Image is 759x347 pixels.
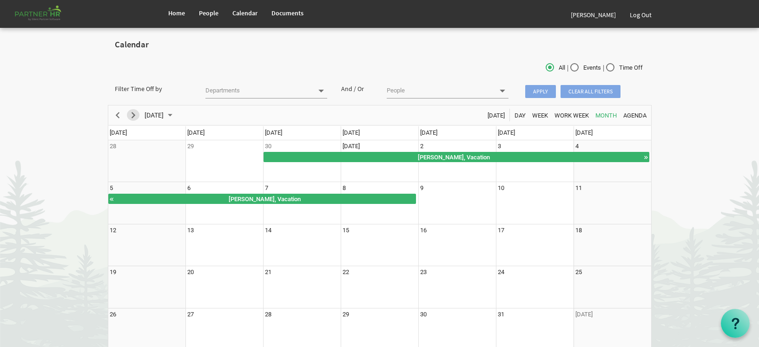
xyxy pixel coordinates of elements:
[187,142,194,151] div: Monday, September 29, 2025
[108,84,198,93] div: Filter Time Off by
[187,129,205,136] span: [DATE]
[343,226,349,235] div: Wednesday, October 15, 2025
[487,110,506,121] span: [DATE]
[561,85,620,98] span: Clear all filters
[111,109,124,121] button: Previous
[606,64,643,72] span: Time Off
[343,268,349,277] div: Wednesday, October 22, 2025
[554,110,590,121] span: Work Week
[420,226,427,235] div: Thursday, October 16, 2025
[265,268,271,277] div: Tuesday, October 21, 2025
[575,268,582,277] div: Saturday, October 25, 2025
[168,9,185,17] span: Home
[486,109,506,121] button: Today
[265,129,282,136] span: [DATE]
[110,142,116,151] div: Sunday, September 28, 2025
[470,61,652,75] div: | |
[570,64,601,72] span: Events
[110,268,116,277] div: Sunday, October 19, 2025
[187,183,191,193] div: Monday, October 6, 2025
[264,152,649,162] div: Joyce Williams, Vacation Begin From Tuesday, September 30, 2025 at 12:00:00 AM GMT-04:00 Ends At ...
[264,152,643,162] div: [PERSON_NAME], Vacation
[575,129,593,136] span: [DATE]
[420,129,437,136] span: [DATE]
[125,105,141,125] div: next period
[334,84,380,93] div: And / Or
[143,109,176,121] button: September 2025
[114,194,416,203] div: [PERSON_NAME], Vacation
[420,142,423,151] div: Thursday, October 2, 2025
[232,9,257,17] span: Calendar
[343,183,346,193] div: Wednesday, October 8, 2025
[420,183,423,193] div: Thursday, October 9, 2025
[621,109,648,121] button: Agenda
[575,310,593,319] div: Saturday, November 1, 2025
[110,226,116,235] div: Sunday, October 12, 2025
[187,226,194,235] div: Monday, October 13, 2025
[623,2,659,28] a: Log Out
[205,84,313,97] input: Departments
[343,310,349,319] div: Wednesday, October 29, 2025
[265,142,271,151] div: Tuesday, September 30, 2025
[575,183,582,193] div: Saturday, October 11, 2025
[594,110,618,121] span: Month
[622,110,647,121] span: Agenda
[594,109,618,121] button: Month
[420,268,427,277] div: Thursday, October 23, 2025
[343,142,360,151] div: Wednesday, October 1, 2025
[564,2,623,28] a: [PERSON_NAME]
[498,310,504,319] div: Friday, October 31, 2025
[498,226,504,235] div: Friday, October 17, 2025
[513,109,527,121] button: Day
[187,268,194,277] div: Monday, October 20, 2025
[110,105,125,125] div: previous period
[144,110,165,121] span: [DATE]
[514,110,527,121] span: Day
[187,310,194,319] div: Monday, October 27, 2025
[531,110,549,121] span: Week
[420,310,427,319] div: Thursday, October 30, 2025
[498,183,504,193] div: Friday, October 10, 2025
[127,109,139,121] button: Next
[498,268,504,277] div: Friday, October 24, 2025
[110,129,127,136] span: [DATE]
[498,129,515,136] span: [DATE]
[110,183,113,193] div: Sunday, October 5, 2025
[199,9,218,17] span: People
[553,109,590,121] button: Work Week
[530,109,549,121] button: Week
[110,310,116,319] div: Sunday, October 26, 2025
[575,226,582,235] div: Saturday, October 18, 2025
[115,40,645,50] h2: Calendar
[498,142,501,151] div: Friday, October 3, 2025
[265,226,271,235] div: Tuesday, October 14, 2025
[108,194,416,204] div: Joyce Williams, Vacation Begin From Tuesday, September 30, 2025 at 12:00:00 AM GMT-04:00 Ends At ...
[265,310,271,319] div: Tuesday, October 28, 2025
[343,129,360,136] span: [DATE]
[525,85,556,98] span: Apply
[265,183,268,193] div: Tuesday, October 7, 2025
[271,9,304,17] span: Documents
[141,105,178,125] div: October 2025
[387,84,494,97] input: People
[546,64,565,72] span: All
[575,142,579,151] div: Saturday, October 4, 2025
